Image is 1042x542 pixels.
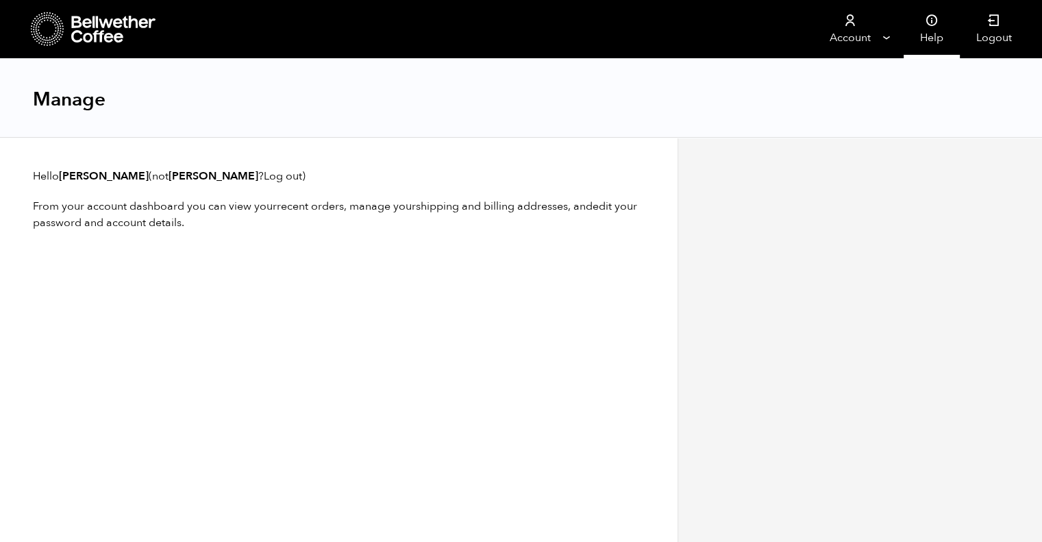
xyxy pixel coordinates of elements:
[277,199,344,214] a: recent orders
[264,169,302,184] a: Log out
[169,169,258,184] strong: [PERSON_NAME]
[33,198,645,231] p: From your account dashboard you can view your , manage your , and .
[33,168,645,184] p: Hello (not ? )
[33,87,106,112] h1: Manage
[416,199,568,214] a: shipping and billing addresses
[59,169,149,184] strong: [PERSON_NAME]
